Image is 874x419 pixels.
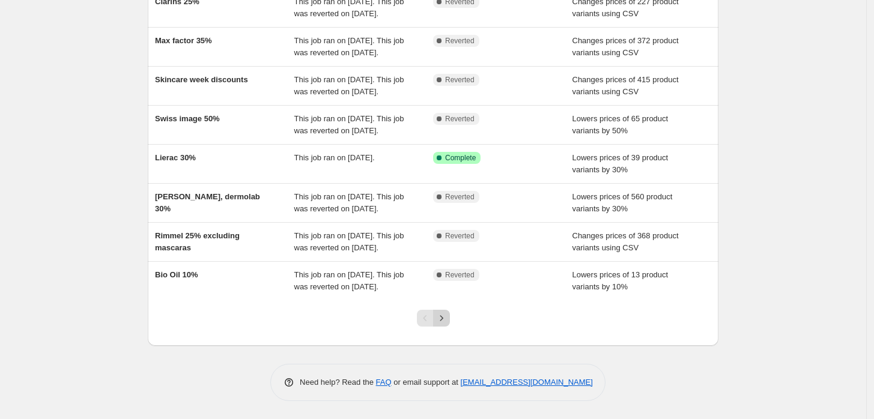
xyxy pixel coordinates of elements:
span: Reverted [445,114,475,124]
span: Reverted [445,231,475,241]
span: Changes prices of 415 product variants using CSV [572,75,679,96]
span: This job ran on [DATE]. This job was reverted on [DATE]. [294,231,404,252]
span: Lowers prices of 39 product variants by 30% [572,153,669,174]
span: [PERSON_NAME], dermolab 30% [155,192,260,213]
span: This job ran on [DATE]. This job was reverted on [DATE]. [294,114,404,135]
span: Reverted [445,192,475,202]
span: Lowers prices of 13 product variants by 10% [572,270,669,291]
span: Swiss image 50% [155,114,220,123]
a: [EMAIL_ADDRESS][DOMAIN_NAME] [461,378,593,387]
span: Rimmel 25% excluding mascaras [155,231,240,252]
span: Lowers prices of 65 product variants by 50% [572,114,669,135]
span: Bio Oil 10% [155,270,198,279]
span: Reverted [445,270,475,280]
span: or email support at [392,378,461,387]
span: This job ran on [DATE]. This job was reverted on [DATE]. [294,75,404,96]
span: Changes prices of 368 product variants using CSV [572,231,679,252]
button: Next [433,310,450,327]
nav: Pagination [417,310,450,327]
span: This job ran on [DATE]. [294,153,375,162]
span: This job ran on [DATE]. This job was reverted on [DATE]. [294,36,404,57]
span: Max factor 35% [155,36,212,45]
span: Changes prices of 372 product variants using CSV [572,36,679,57]
span: Lierac 30% [155,153,196,162]
span: Reverted [445,36,475,46]
a: FAQ [376,378,392,387]
span: Need help? Read the [300,378,376,387]
span: Skincare week discounts [155,75,248,84]
span: Lowers prices of 560 product variants by 30% [572,192,673,213]
span: Complete [445,153,476,163]
span: Reverted [445,75,475,85]
span: This job ran on [DATE]. This job was reverted on [DATE]. [294,270,404,291]
span: This job ran on [DATE]. This job was reverted on [DATE]. [294,192,404,213]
